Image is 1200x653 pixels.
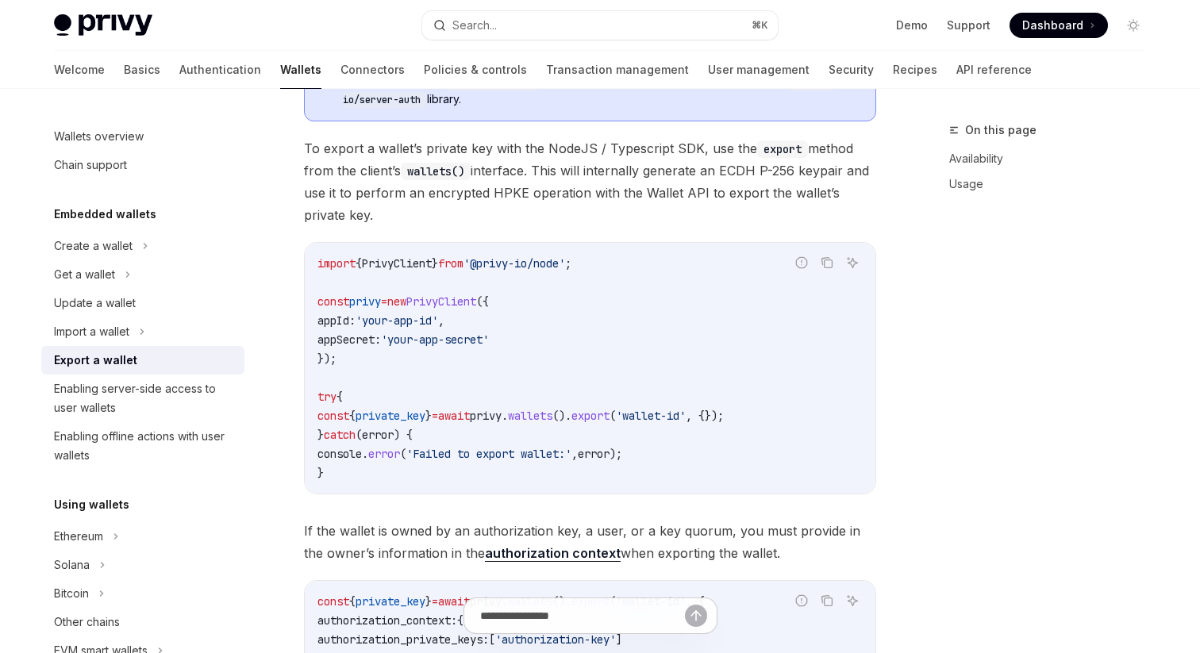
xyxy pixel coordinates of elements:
a: Dashboard [1010,13,1108,38]
button: Copy the contents from the code block [817,252,837,273]
span: error [578,447,610,461]
div: Get a wallet [54,265,115,284]
span: new [387,294,406,309]
span: ; [565,256,571,271]
a: Wallets overview [41,122,244,151]
code: export [757,140,808,158]
div: Export a wallet [54,351,137,370]
span: On this page [965,121,1037,140]
div: Wallets overview [54,127,144,146]
div: Create a wallet [54,236,133,255]
span: } [317,428,324,442]
a: Support [947,17,990,33]
a: API reference [956,51,1032,89]
div: Import a wallet [54,322,129,341]
img: light logo [54,14,152,36]
span: export [571,409,610,423]
a: Demo [896,17,928,33]
span: PrivyClient [362,256,432,271]
span: } [425,409,432,423]
a: Recipes [893,51,937,89]
span: 'your-app-id' [356,313,438,328]
a: Enabling server-side access to user wallets [41,375,244,422]
button: Send message [685,605,707,627]
span: } [317,466,324,480]
a: Other chains [41,608,244,636]
button: Report incorrect code [791,590,812,611]
a: Basics [124,51,160,89]
span: appId: [317,313,356,328]
button: Toggle dark mode [1121,13,1146,38]
span: wallets [508,409,552,423]
a: Chain support [41,151,244,179]
div: Bitcoin [54,584,89,603]
a: Update a wallet [41,289,244,317]
span: PrivyClient [406,294,476,309]
span: import [317,256,356,271]
span: 'wallet-id' [616,409,686,423]
a: Availability [949,146,1159,171]
div: Enabling server-side access to user wallets [54,379,235,417]
span: , [438,313,444,328]
span: { [337,390,343,404]
span: This guide is for the library only, as the feature is not available in the library. [343,75,860,108]
a: User management [708,51,810,89]
span: 'Failed to export wallet:' [406,447,571,461]
span: appSecret: [317,332,381,347]
span: Dashboard [1022,17,1083,33]
button: Copy the contents from the code block [817,590,837,611]
span: . [362,447,368,461]
button: Ask AI [842,252,863,273]
a: Connectors [340,51,405,89]
code: wallets() [401,163,471,180]
a: Enabling offline actions with user wallets [41,422,244,470]
span: ( [400,447,406,461]
span: ) { [394,428,413,442]
span: ( [356,428,362,442]
a: authorization context [485,545,621,562]
div: Solana [54,555,90,574]
h5: Using wallets [54,495,129,514]
span: const [317,409,349,423]
span: '@privy-io/node' [463,256,565,271]
a: Export a wallet [41,346,244,375]
span: 'your-app-secret' [381,332,489,347]
div: Update a wallet [54,294,136,313]
span: } [432,256,438,271]
span: catch [324,428,356,442]
span: privy [349,294,381,309]
a: Welcome [54,51,105,89]
span: }); [317,351,337,366]
span: error [362,428,394,442]
span: privy [470,409,502,423]
span: If the wallet is owned by an authorization key, a user, or a key quorum, you must provide in the ... [304,520,876,564]
div: Chain support [54,156,127,175]
a: Policies & controls [424,51,527,89]
span: { [349,409,356,423]
div: Search... [452,16,497,35]
a: Security [829,51,874,89]
span: , [571,447,578,461]
span: = [381,294,387,309]
button: Ask AI [842,590,863,611]
span: console [317,447,362,461]
span: const [317,294,349,309]
div: Enabling offline actions with user wallets [54,427,235,465]
a: Transaction management [546,51,689,89]
a: Usage [949,171,1159,197]
a: Authentication [179,51,261,89]
a: Wallets [280,51,321,89]
span: (). [552,409,571,423]
span: private_key [356,409,425,423]
span: try [317,390,337,404]
span: , {}); [686,409,724,423]
button: Search...⌘K [422,11,778,40]
span: await [438,409,470,423]
span: ); [610,447,622,461]
span: ⌘ K [752,19,768,32]
div: Other chains [54,613,120,632]
span: { [356,256,362,271]
span: error [368,447,400,461]
span: . [502,409,508,423]
span: To export a wallet’s private key with the NodeJS / Typescript SDK, use the method from the client... [304,137,876,226]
